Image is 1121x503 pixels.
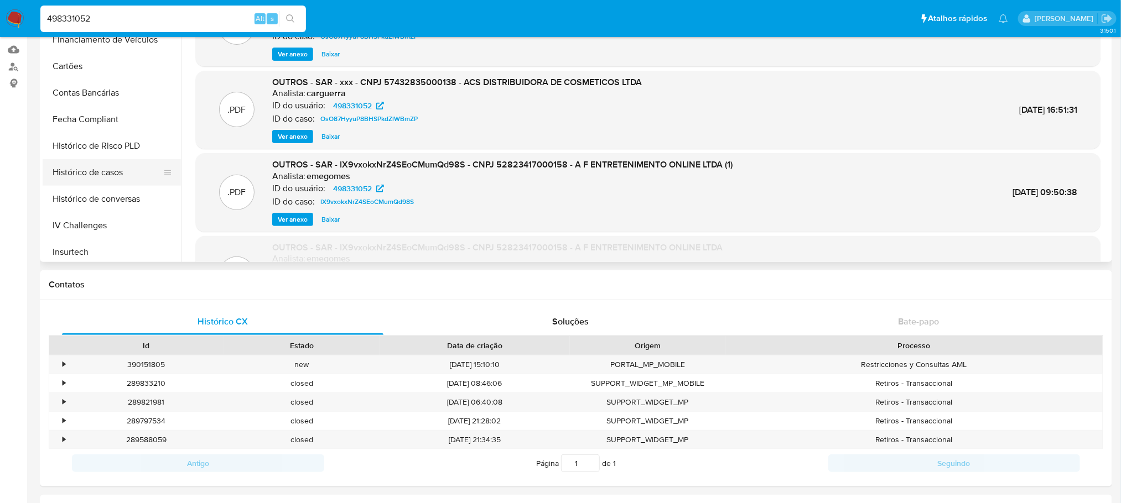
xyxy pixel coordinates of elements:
[43,159,172,186] button: Histórico de casos
[224,412,380,430] div: closed
[272,31,315,42] p: ID do caso:
[570,393,725,411] div: SUPPORT_WIDGET_MP
[333,182,372,195] span: 498331052
[321,214,340,225] span: Baixar
[326,99,391,112] a: 498331052
[272,100,325,111] p: ID do usuário:
[333,99,372,112] span: 498331052
[725,431,1103,449] div: Retiros - Transaccional
[76,340,216,351] div: Id
[69,374,224,392] div: 289833210
[272,88,305,99] p: Analista:
[733,340,1095,351] div: Processo
[387,340,562,351] div: Data de criação
[43,239,181,265] button: Insurtech
[928,13,988,24] span: Atalhos rápidos
[43,133,181,159] button: Histórico de Risco PLD
[380,393,570,411] div: [DATE] 06:40:08
[272,171,305,182] p: Analista:
[326,182,391,195] a: 498331052
[40,12,306,26] input: Pesquise usuários ou casos...
[63,434,65,445] div: •
[272,113,315,124] p: ID do caso:
[1013,186,1077,198] span: [DATE] 09:50:38
[43,27,181,53] button: Financiamento de Veículos
[320,112,418,125] span: OsO87HyyuP8BHSPkdZlWBmZP
[279,11,302,27] button: search-icon
[224,431,380,449] div: closed
[898,315,939,328] span: Bate-papo
[43,186,181,212] button: Histórico de conversas
[307,253,350,264] h6: emegomes
[43,53,181,80] button: Cartões
[570,374,725,392] div: SUPPORT_WIDGET_MP_MOBILE
[613,458,616,469] span: 1
[69,431,224,449] div: 289588059
[63,378,65,389] div: •
[256,13,264,24] span: Alt
[316,48,345,61] button: Baixar
[272,76,642,88] span: OUTROS - SAR - xxx - CNPJ 57432835000138 - ACS DISTRIBUIDORA DE COSMETICOS LTDA
[725,374,1103,392] div: Retiros - Transaccional
[316,195,418,208] a: IX9vxokxNrZ4SEoCMumQd98S
[224,355,380,374] div: new
[228,186,246,198] p: .PDF
[552,315,589,328] span: Soluções
[1035,13,1097,24] p: weverton.gomes@mercadopago.com.br
[321,131,340,142] span: Baixar
[198,315,248,328] span: Histórico CX
[272,48,313,61] button: Ver anexo
[380,431,570,449] div: [DATE] 21:34:35
[232,340,372,351] div: Estado
[1100,26,1115,35] span: 3.150.1
[272,196,315,207] p: ID do caso:
[1101,13,1113,24] a: Sair
[828,454,1081,472] button: Seguindo
[536,454,616,472] span: Página de
[69,355,224,374] div: 390151805
[320,195,414,208] span: IX9vxokxNrZ4SEoCMumQd98S
[278,49,308,60] span: Ver anexo
[272,183,325,194] p: ID do usuário:
[72,454,324,472] button: Antigo
[63,416,65,426] div: •
[69,393,224,411] div: 289821981
[43,106,181,133] button: Fecha Compliant
[272,213,313,226] button: Ver anexo
[380,355,570,374] div: [DATE] 15:10:10
[316,112,422,125] a: OsO87HyyuP8BHSPkdZlWBmZP
[271,13,274,24] span: s
[272,130,313,143] button: Ver anexo
[272,158,733,171] span: OUTROS - SAR - IX9vxokxNrZ4SEoCMumQd98S - CNPJ 52823417000158 - A F ENTRETENIMENTO ONLINE LTDA (1)
[570,412,725,430] div: SUPPORT_WIDGET_MP
[278,131,308,142] span: Ver anexo
[224,374,380,392] div: closed
[49,279,1103,290] h1: Contatos
[725,393,1103,411] div: Retiros - Transaccional
[43,80,181,106] button: Contas Bancárias
[316,130,345,143] button: Baixar
[1019,103,1077,116] span: [DATE] 16:51:31
[570,355,725,374] div: PORTAL_MP_MOBILE
[272,241,723,254] span: OUTROS - SAR - IX9vxokxNrZ4SEoCMumQd98S - CNPJ 52823417000158 - A F ENTRETENIMENTO ONLINE LTDA
[278,214,308,225] span: Ver anexo
[63,397,65,407] div: •
[43,212,181,239] button: IV Challenges
[578,340,718,351] div: Origem
[321,49,340,60] span: Baixar
[725,355,1103,374] div: Restricciones y Consultas AML
[725,412,1103,430] div: Retiros - Transaccional
[307,88,346,99] h6: carguerra
[63,359,65,370] div: •
[224,393,380,411] div: closed
[316,213,345,226] button: Baixar
[570,431,725,449] div: SUPPORT_WIDGET_MP
[380,374,570,392] div: [DATE] 08:46:06
[69,412,224,430] div: 289797534
[380,412,570,430] div: [DATE] 21:28:02
[228,104,246,116] p: .PDF
[272,253,305,264] p: Analista:
[999,14,1008,23] a: Notificações
[307,171,350,182] h6: emegomes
